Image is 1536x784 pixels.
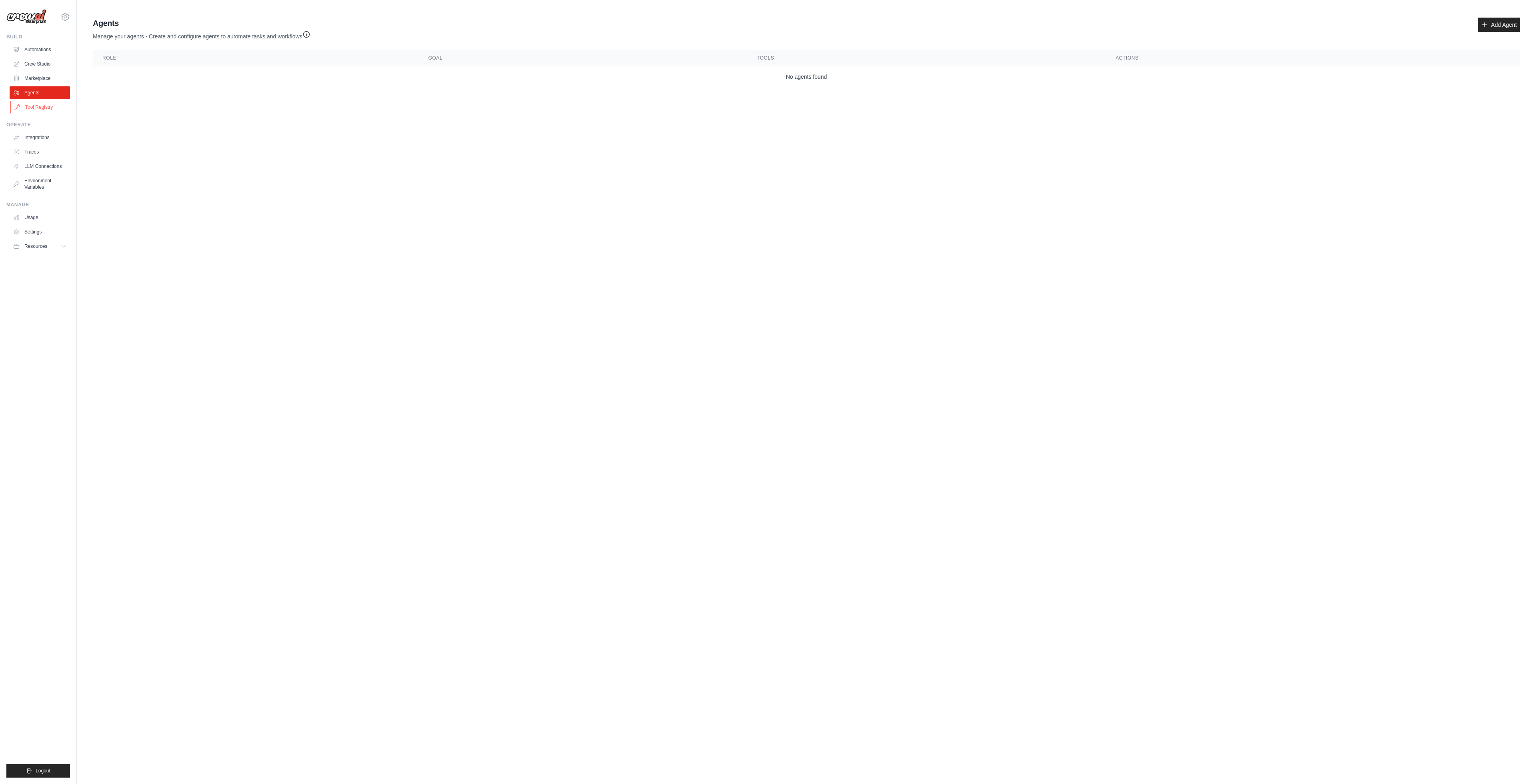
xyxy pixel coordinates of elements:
button: Resources [10,240,70,253]
a: Environment Variables [10,174,70,194]
div: Manage [6,201,70,208]
th: Tools [747,50,1106,66]
button: Logout [6,764,70,778]
span: Resources [24,243,47,249]
p: Manage your agents - Create and configure agents to automate tasks and workflows [93,29,310,40]
a: Agents [10,86,70,99]
img: Logo [6,9,46,24]
th: Goal [419,50,747,66]
div: Build [6,34,70,40]
th: Actions [1106,50,1520,66]
a: Add Agent [1478,18,1520,32]
a: Tool Registry [10,101,71,114]
td: No agents found [93,66,1520,88]
a: Traces [10,146,70,158]
a: LLM Connections [10,160,70,173]
span: Logout [36,768,50,774]
th: Role [93,50,419,66]
a: Settings [10,225,70,238]
h2: Agents [93,18,310,29]
a: Crew Studio [10,58,70,70]
div: Operate [6,122,70,128]
a: Integrations [10,131,70,144]
a: Marketplace [10,72,70,85]
a: Usage [10,211,70,224]
a: Automations [10,43,70,56]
